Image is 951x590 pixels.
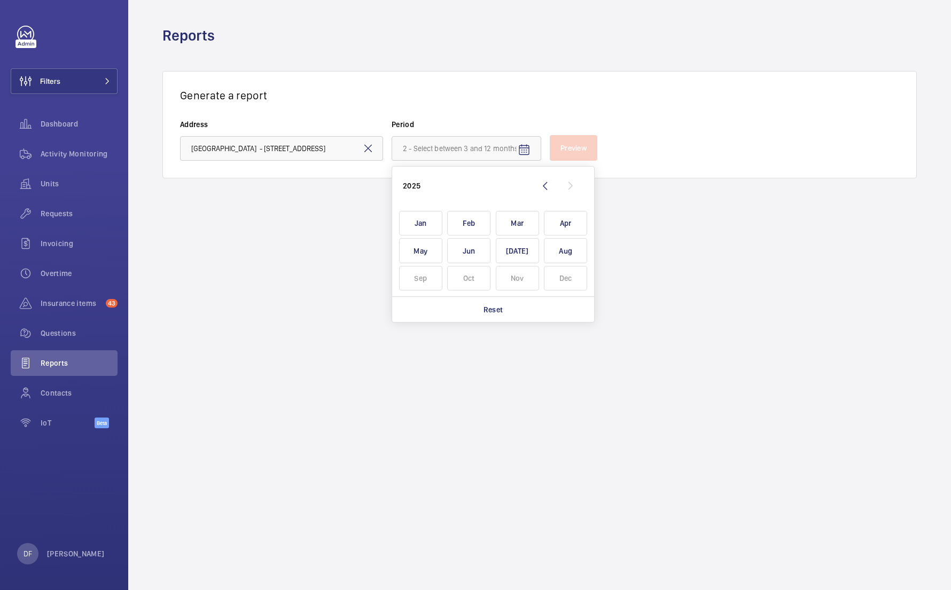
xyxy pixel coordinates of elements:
[496,266,539,291] span: Nov
[542,237,590,265] button: août 2025
[47,548,105,559] p: [PERSON_NAME]
[180,89,899,102] h3: Generate a report
[392,119,541,130] label: Period
[542,264,590,292] button: décembre 2025
[41,388,118,398] span: Contacts
[542,209,590,237] button: avril 2025
[180,136,383,161] input: 1 - Type the relevant address
[445,264,494,292] button: octobre 2025
[40,76,60,86] span: Filters
[95,418,109,428] span: Beta
[484,304,503,315] p: Reset
[41,358,118,368] span: Reports
[41,298,102,309] span: Insurance items
[162,26,221,45] h1: Reports
[447,238,490,263] span: Jun
[396,264,445,292] button: septembre 2025
[445,209,494,237] button: février 2025
[11,68,118,94] button: Filters
[399,238,442,263] span: May
[550,135,597,161] button: Preview
[447,266,490,291] span: Oct
[544,238,587,263] span: Aug
[41,119,118,129] span: Dashboard
[445,237,494,265] button: juin 2025
[24,548,32,559] p: DF
[544,266,587,291] span: Dec
[41,208,118,219] span: Requests
[496,211,539,236] span: Mar
[396,237,445,265] button: mai 2025
[41,418,95,428] span: IoT
[396,209,445,237] button: janvier 2025
[544,211,587,236] span: Apr
[41,268,118,279] span: Overtime
[180,119,383,130] label: Address
[392,136,541,161] input: 2 - Select between 3 and 12 months
[41,238,118,249] span: Invoicing
[41,148,118,159] span: Activity Monitoring
[399,266,442,291] span: Sep
[493,209,542,237] button: mars 2025
[511,137,537,163] button: Open calendar
[447,211,490,236] span: Feb
[399,211,442,236] span: Jan
[496,238,539,263] span: [DATE]
[41,178,118,189] span: Units
[403,180,420,191] div: 2025
[493,264,542,292] button: novembre 2025
[41,328,118,339] span: Questions
[106,299,118,308] span: 43
[560,144,587,152] span: Preview
[493,237,542,265] button: juillet 2025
